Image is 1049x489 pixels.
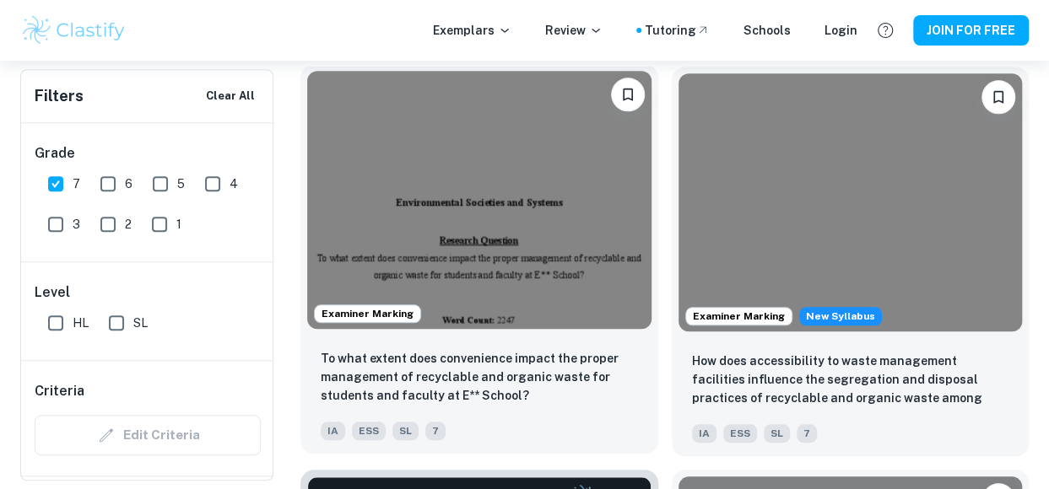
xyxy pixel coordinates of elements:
[871,16,900,45] button: Help and Feedback
[797,424,817,443] span: 7
[300,67,658,456] a: Examiner MarkingPlease log in to bookmark exemplarsTo what extent does convenience impact the pro...
[125,215,132,234] span: 2
[125,175,132,193] span: 6
[611,78,645,111] button: Please log in to bookmark exemplars
[202,83,259,109] button: Clear All
[425,422,446,440] span: 7
[825,21,857,40] a: Login
[913,15,1029,46] button: JOIN FOR FREE
[35,415,261,455] div: Criteria filters are unavailable when searching by topic
[35,381,84,401] h6: Criteria
[133,314,148,332] span: SL
[177,175,185,193] span: 5
[73,215,80,234] span: 3
[764,424,790,443] span: SL
[321,422,345,440] span: IA
[545,21,603,40] p: Review
[799,307,882,325] div: Starting from the May 2026 session, the ESS IA requirements have changed. We created this exempla...
[981,80,1015,114] button: Please log in to bookmark exemplars
[73,314,89,332] span: HL
[679,73,1023,331] img: ESS IA example thumbnail: How does accessibility to waste manageme
[35,84,84,108] h6: Filters
[723,424,757,443] span: ESS
[321,349,638,405] p: To what extent does convenience impact the proper management of recyclable and organic waste for ...
[176,215,181,234] span: 1
[20,13,127,47] img: Clastify logo
[433,21,511,40] p: Exemplars
[392,422,419,440] span: SL
[35,282,261,303] h6: Level
[692,424,716,443] span: IA
[35,143,261,164] h6: Grade
[230,175,238,193] span: 4
[352,422,386,440] span: ESS
[73,175,80,193] span: 7
[672,67,1030,456] a: Examiner MarkingStarting from the May 2026 session, the ESS IA requirements have changed. We crea...
[645,21,710,40] a: Tutoring
[692,352,1009,409] p: How does accessibility to waste management facilities influence the segregation and disposal prac...
[743,21,791,40] a: Schools
[686,309,792,324] span: Examiner Marking
[315,306,420,321] span: Examiner Marking
[307,71,652,329] img: ESS IA example thumbnail: To what extent does convenience impact t
[799,307,882,325] span: New Syllabus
